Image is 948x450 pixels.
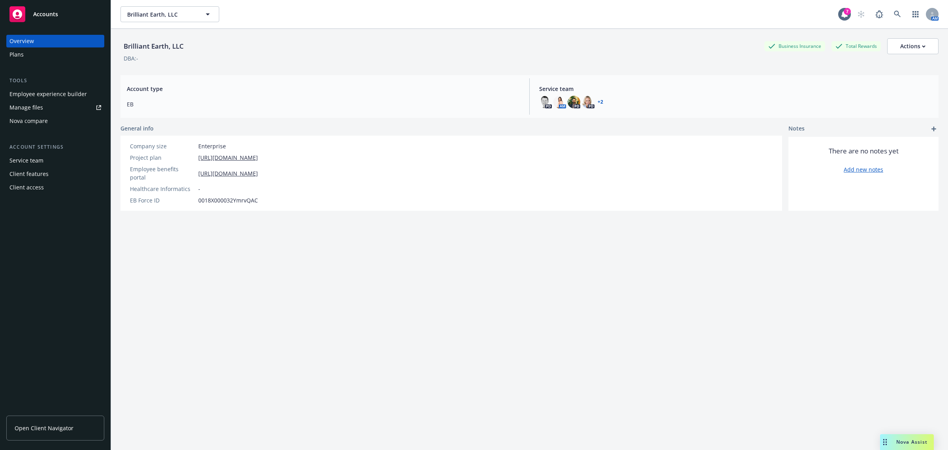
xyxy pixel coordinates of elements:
[6,143,104,151] div: Account settings
[853,6,869,22] a: Start snowing
[880,434,890,450] div: Drag to move
[568,96,580,108] img: photo
[6,35,104,47] a: Overview
[582,96,594,108] img: photo
[120,41,187,51] div: Brilliant Earth, LLC
[6,101,104,114] a: Manage files
[887,38,939,54] button: Actions
[198,196,258,204] span: 0018X000032YmrvQAC
[198,169,258,178] a: [URL][DOMAIN_NAME]
[831,41,881,51] div: Total Rewards
[6,181,104,194] a: Client access
[844,8,851,15] div: 7
[120,6,219,22] button: Brilliant Earth, LLC
[198,142,226,150] span: Enterprise
[127,100,520,108] span: EB
[539,96,552,108] img: photo
[9,168,49,180] div: Client features
[598,100,603,104] a: +2
[890,6,905,22] a: Search
[198,185,200,193] span: -
[844,165,883,174] a: Add new notes
[9,115,48,127] div: Nova compare
[6,3,104,25] a: Accounts
[120,124,154,132] span: General info
[130,185,195,193] div: Healthcare Informatics
[929,124,939,134] a: add
[9,101,43,114] div: Manage files
[6,168,104,180] a: Client features
[15,424,73,432] span: Open Client Navigator
[6,48,104,61] a: Plans
[127,10,196,19] span: Brilliant Earth, LLC
[33,11,58,17] span: Accounts
[900,39,925,54] div: Actions
[829,146,899,156] span: There are no notes yet
[130,142,195,150] div: Company size
[9,154,43,167] div: Service team
[539,85,932,93] span: Service team
[896,439,927,445] span: Nova Assist
[9,35,34,47] div: Overview
[9,181,44,194] div: Client access
[788,124,805,134] span: Notes
[124,54,138,62] div: DBA: -
[6,154,104,167] a: Service team
[764,41,825,51] div: Business Insurance
[127,85,520,93] span: Account type
[6,77,104,85] div: Tools
[880,434,934,450] button: Nova Assist
[908,6,924,22] a: Switch app
[553,96,566,108] img: photo
[871,6,887,22] a: Report a Bug
[6,115,104,127] a: Nova compare
[130,153,195,162] div: Project plan
[130,165,195,182] div: Employee benefits portal
[9,48,24,61] div: Plans
[198,153,258,162] a: [URL][DOMAIN_NAME]
[9,88,87,100] div: Employee experience builder
[130,196,195,204] div: EB Force ID
[6,88,104,100] a: Employee experience builder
